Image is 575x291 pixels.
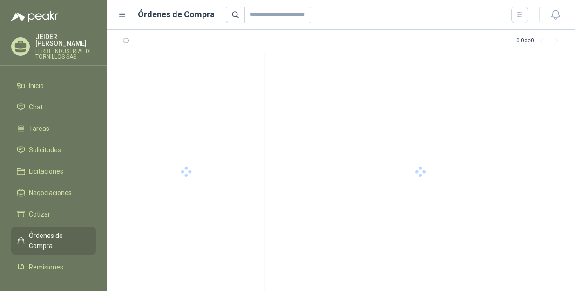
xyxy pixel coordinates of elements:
[11,258,96,276] a: Remisiones
[35,48,96,60] p: FERRE INDUSTRIAL DE TORNILLOS SAS
[29,123,49,134] span: Tareas
[35,34,96,47] p: JEIDER [PERSON_NAME]
[29,145,61,155] span: Solicitudes
[11,205,96,223] a: Cotizar
[11,227,96,255] a: Órdenes de Compra
[29,102,43,112] span: Chat
[11,98,96,116] a: Chat
[29,188,72,198] span: Negociaciones
[11,141,96,159] a: Solicitudes
[29,166,63,176] span: Licitaciones
[29,81,44,91] span: Inicio
[11,162,96,180] a: Licitaciones
[11,184,96,202] a: Negociaciones
[29,230,87,251] span: Órdenes de Compra
[29,262,63,272] span: Remisiones
[516,34,564,48] div: 0 - 0 de 0
[11,77,96,95] a: Inicio
[138,8,215,21] h1: Órdenes de Compra
[29,209,50,219] span: Cotizar
[11,11,59,22] img: Logo peakr
[11,120,96,137] a: Tareas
